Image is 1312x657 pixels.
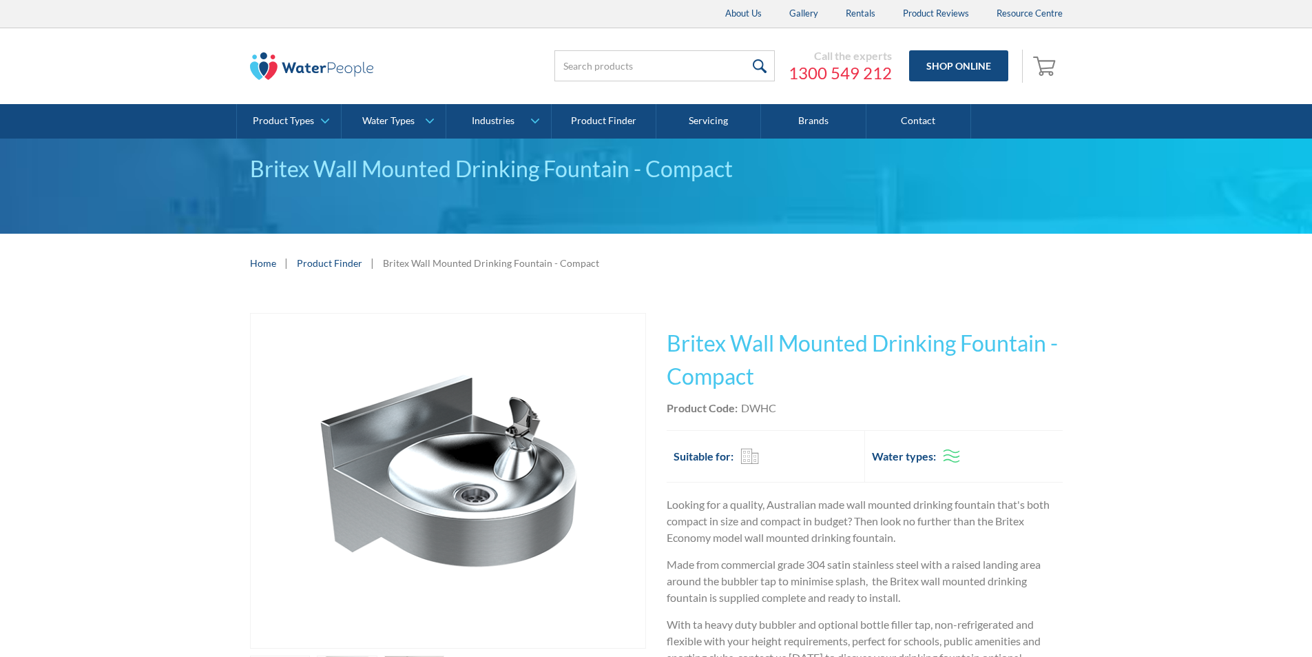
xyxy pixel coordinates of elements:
[866,104,971,139] a: Contact
[281,314,615,648] img: Britex Wall Mounted Drinking Fountain - Compact
[1030,50,1063,83] a: Open empty cart
[909,50,1008,81] a: Shop Online
[342,104,446,139] a: Water Types
[250,52,374,80] img: The Water People
[362,115,415,127] div: Water Types
[667,556,1063,606] p: Made from commercial grade 304 satin stainless steel with a raised landing area around the bubble...
[761,104,866,139] a: Brands
[369,254,376,271] div: |
[789,49,892,63] div: Call the experts
[667,401,738,414] strong: Product Code:
[250,256,276,270] a: Home
[446,104,550,139] a: Industries
[741,400,776,416] div: DWHC
[656,104,761,139] a: Servicing
[667,496,1063,546] p: Looking for a quality, Australian made wall mounted drinking fountain that's both compact in size...
[872,448,936,465] h2: Water types:
[1174,588,1312,657] iframe: podium webchat widget bubble
[250,152,1063,185] div: Britex Wall Mounted Drinking Fountain - Compact
[667,327,1063,393] h1: Britex Wall Mounted Drinking Fountain - Compact
[383,256,599,270] div: Britex Wall Mounted Drinking Fountain - Compact
[554,50,775,81] input: Search products
[283,254,290,271] div: |
[253,115,314,127] div: Product Types
[789,63,892,83] a: 1300 549 212
[250,313,646,649] a: open lightbox
[1033,54,1059,77] img: shopping cart
[674,448,733,465] h2: Suitable for:
[472,115,514,127] div: Industries
[237,104,341,139] a: Product Types
[552,104,656,139] a: Product Finder
[297,256,362,270] a: Product Finder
